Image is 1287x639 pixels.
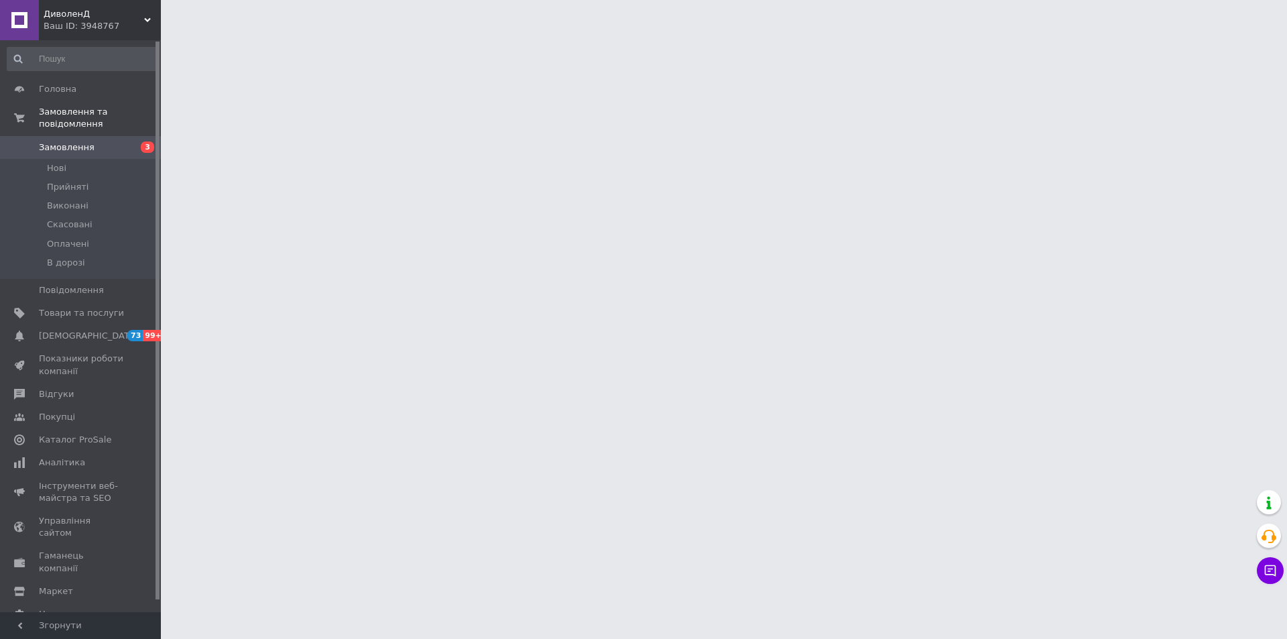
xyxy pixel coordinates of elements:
span: Налаштування [39,608,107,620]
span: Замовлення [39,141,95,154]
span: Маркет [39,585,73,597]
span: Оплачені [47,238,89,250]
span: Головна [39,83,76,95]
span: Інструменти веб-майстра та SEO [39,480,124,504]
div: Ваш ID: 3948767 [44,20,161,32]
span: Товари та послуги [39,307,124,319]
span: Показники роботи компанії [39,353,124,377]
input: Пошук [7,47,158,71]
button: Чат з покупцем [1257,557,1284,584]
span: Відгуки [39,388,74,400]
span: 3 [141,141,154,153]
span: [DEMOGRAPHIC_DATA] [39,330,138,342]
span: Каталог ProSale [39,434,111,446]
span: Скасовані [47,219,93,231]
span: Нові [47,162,66,174]
span: Покупці [39,411,75,423]
span: Аналітика [39,457,85,469]
span: Повідомлення [39,284,104,296]
span: Прийняті [47,181,88,193]
span: Виконані [47,200,88,212]
span: Замовлення та повідомлення [39,106,161,130]
span: В дорозі [47,257,85,269]
span: Гаманець компанії [39,550,124,574]
span: 99+ [143,330,165,341]
span: Управління сайтом [39,515,124,539]
span: 73 [127,330,143,341]
span: ДиволенД [44,8,144,20]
